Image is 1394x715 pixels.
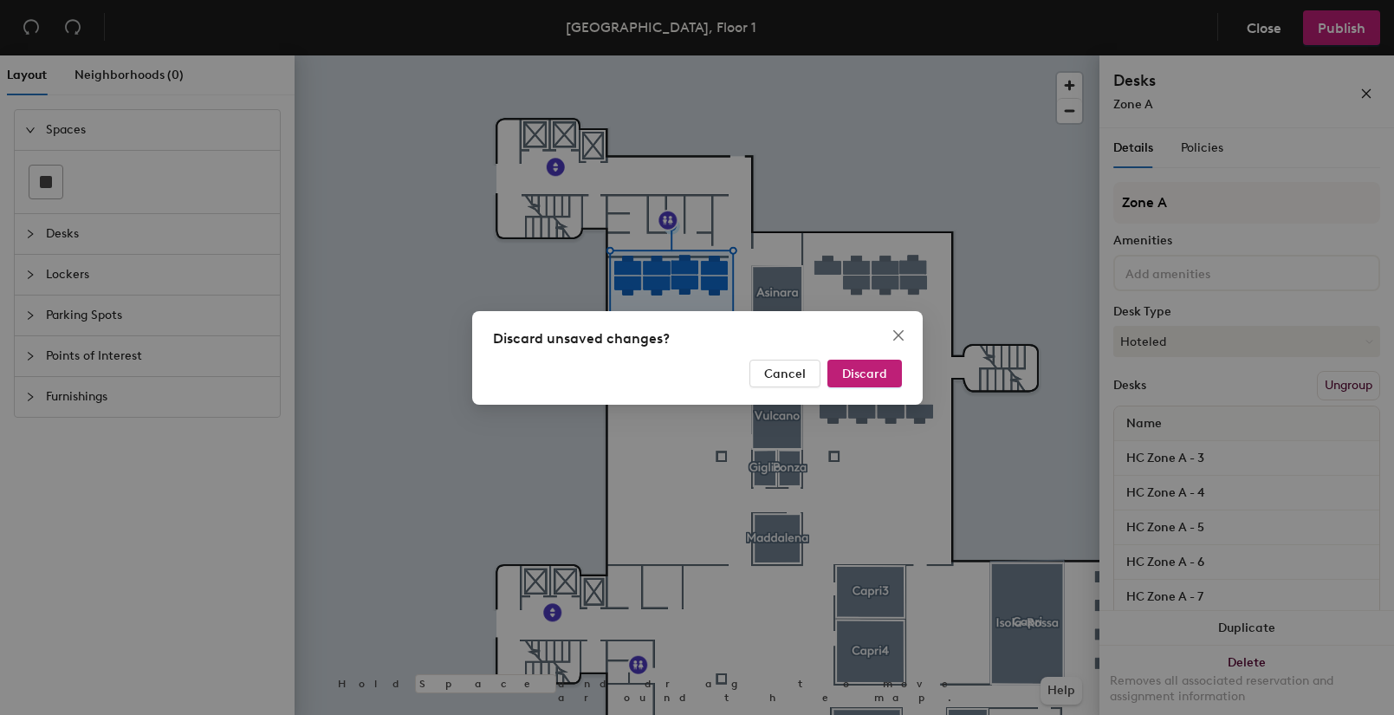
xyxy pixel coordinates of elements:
[842,366,887,380] span: Discard
[749,360,820,387] button: Cancel
[892,328,905,342] span: close
[827,360,902,387] button: Discard
[885,328,912,342] span: Close
[493,328,902,349] div: Discard unsaved changes?
[764,366,806,380] span: Cancel
[885,322,912,349] button: Close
